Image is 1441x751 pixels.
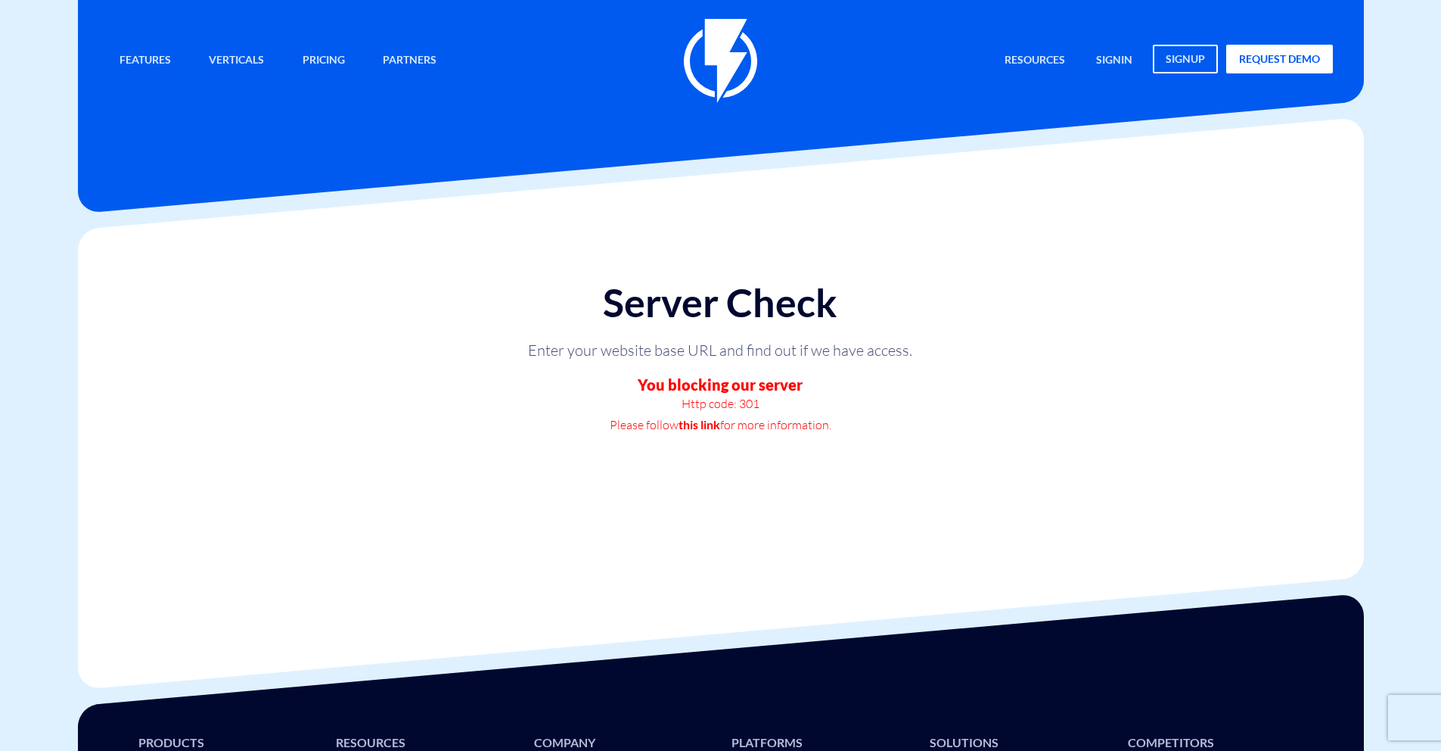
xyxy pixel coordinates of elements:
[1153,45,1218,73] a: signup
[291,45,356,77] a: Pricing
[1085,45,1144,77] a: signin
[371,376,1070,393] h3: You blocking our server
[679,414,720,435] a: this link
[197,45,275,77] a: Verticals
[493,393,947,414] p: Http code: 301
[1226,45,1333,73] a: request demo
[493,340,947,361] p: Enter your website base URL and find out if we have access.
[371,45,448,77] a: Partners
[371,281,1070,324] h1: Server Check
[993,45,1076,77] a: Resources
[493,414,947,435] p: Please follow for more information.
[108,45,182,77] a: Features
